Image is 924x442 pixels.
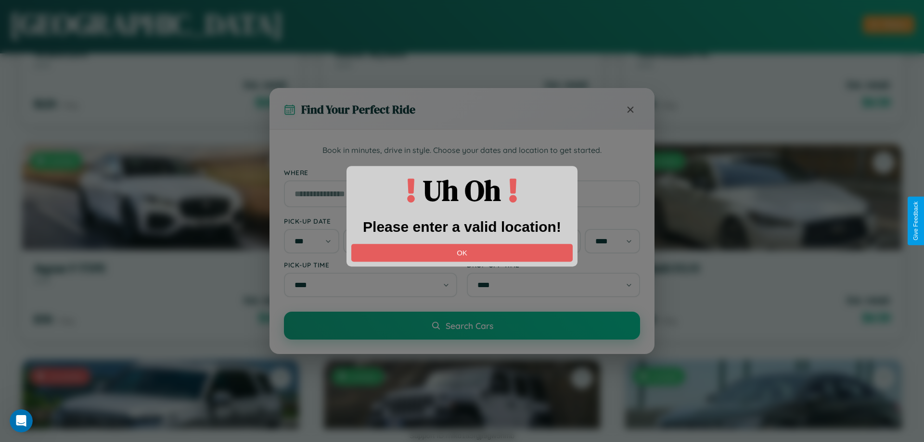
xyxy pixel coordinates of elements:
[284,168,640,177] label: Where
[284,217,457,225] label: Pick-up Date
[301,101,415,117] h3: Find Your Perfect Ride
[467,217,640,225] label: Drop-off Date
[284,144,640,157] p: Book in minutes, drive in style. Choose your dates and location to get started.
[467,261,640,269] label: Drop-off Time
[446,320,493,331] span: Search Cars
[284,261,457,269] label: Pick-up Time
